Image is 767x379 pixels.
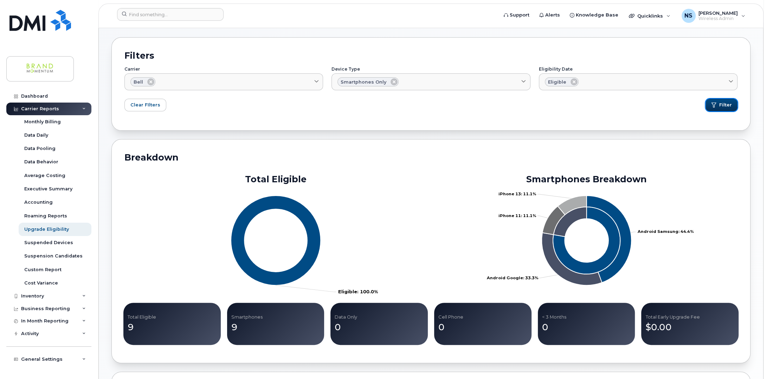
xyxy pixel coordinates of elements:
button: Filter [705,99,738,111]
span: NS [684,12,692,20]
p: 0 [438,321,527,334]
p: 0 [335,321,424,334]
span: Quicklinks [637,13,663,19]
p: 9 [231,321,320,334]
g: Chart [486,191,694,285]
span: Filter [719,102,731,108]
a: Knowledge Base [565,8,623,22]
p: Smartphones [231,314,320,320]
g: Series [486,191,694,285]
h2: Filters [124,50,737,61]
label: Carrier [124,67,323,71]
p: 9 [128,321,217,334]
h2: Total Eligible [123,174,428,184]
g: Series [231,196,378,294]
g: Chart [231,196,378,294]
input: Find something... [117,8,224,21]
a: Smartphones Only [331,73,530,90]
a: Bell [124,73,323,90]
label: Device Type [331,67,530,71]
div: Quicklinks [624,9,675,23]
h2: Smartphones Breakdown [434,174,739,184]
span: Eligible [548,79,566,85]
span: Clear FIlters [130,102,160,108]
div: Neven Stefancic [677,9,750,23]
label: Eligibility Date [539,67,737,71]
p: Total Eligible [128,314,217,320]
p: 0 [542,321,631,334]
button: Clear FIlters [124,99,166,111]
tspan: iPhone 13: 11.1% [498,191,536,196]
tspan: Eligible: 100.0% [338,289,378,294]
p: Data Only [335,314,424,320]
p: Total Early Upgrade Fee [645,314,734,320]
tspan: iPhone 11: 11.1% [498,213,536,218]
span: Support [510,12,529,19]
span: Knowledge Base [576,12,618,19]
a: Alerts [534,8,565,22]
span: Bell [134,79,143,85]
tspan: Android Samsung: 44.4% [637,229,694,234]
a: Eligible [539,73,737,90]
span: Alerts [545,12,560,19]
a: Support [499,8,534,22]
p: $0.00 [645,321,734,334]
h2: Breakdown [124,152,737,168]
tspan: Android Google: 33.3% [486,275,538,280]
span: Smartphones Only [341,79,386,85]
span: Wireless Admin [698,16,738,21]
p: < 3 Months [542,314,631,320]
span: [PERSON_NAME] [698,10,738,16]
p: Cell Phone [438,314,527,320]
